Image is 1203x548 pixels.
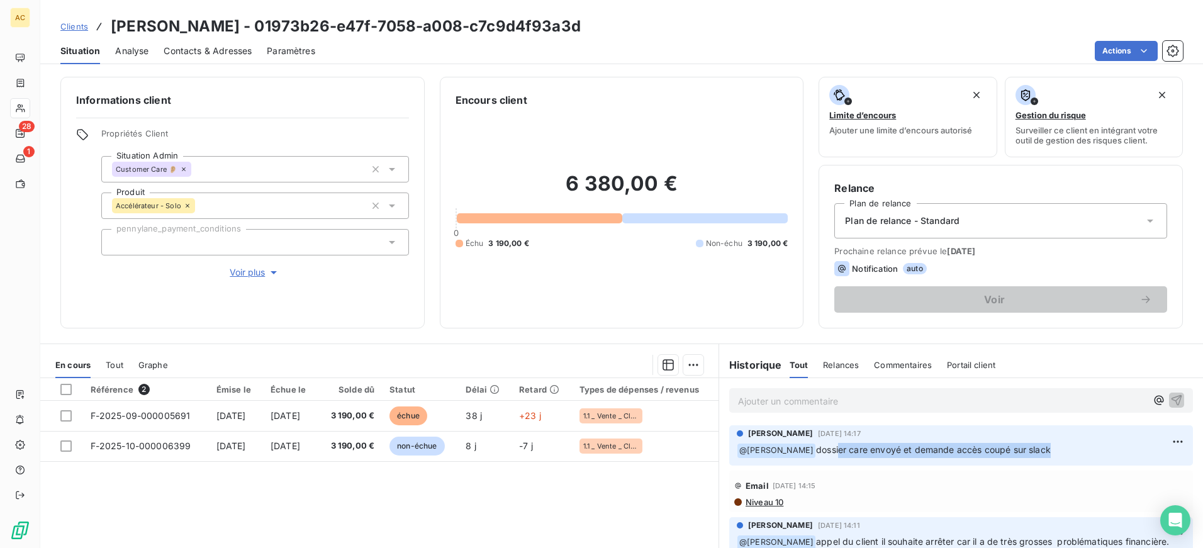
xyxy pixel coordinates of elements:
[10,520,30,540] img: Logo LeanPay
[773,482,816,489] span: [DATE] 14:15
[823,360,859,370] span: Relances
[115,45,148,57] span: Analyse
[138,360,168,370] span: Graphe
[834,181,1167,196] h6: Relance
[1095,41,1158,61] button: Actions
[389,437,444,456] span: non-échue
[101,266,409,279] button: Voir plus
[1016,125,1172,145] span: Surveiller ce client en intégrant votre outil de gestion des risques client.
[138,384,150,395] span: 2
[1160,505,1190,535] div: Open Intercom Messenger
[91,440,191,451] span: F-2025-10-000006399
[834,246,1167,256] span: Prochaine relance prévue le
[23,146,35,157] span: 1
[55,360,91,370] span: En cours
[829,125,972,135] span: Ajouter une limite d’encours autorisé
[818,430,861,437] span: [DATE] 14:17
[325,410,374,422] span: 3 190,00 €
[19,121,35,132] span: 28
[748,520,813,531] span: [PERSON_NAME]
[91,384,201,395] div: Référence
[737,444,815,458] span: @ [PERSON_NAME]
[466,238,484,249] span: Échu
[947,360,995,370] span: Portail client
[947,246,975,256] span: [DATE]
[112,237,122,248] input: Ajouter une valeur
[790,360,809,370] span: Tout
[76,92,409,108] h6: Informations client
[746,481,769,491] span: Email
[519,440,533,451] span: -7 j
[519,410,541,421] span: +23 j
[10,8,30,28] div: AC
[456,171,788,209] h2: 6 380,00 €
[325,440,374,452] span: 3 190,00 €
[466,410,482,421] span: 38 j
[91,410,191,421] span: F-2025-09-000005691
[466,440,476,451] span: 8 j
[191,164,201,175] input: Ajouter une valeur
[271,384,310,394] div: Échue le
[874,360,932,370] span: Commentaires
[389,406,427,425] span: échue
[60,20,88,33] a: Clients
[819,77,997,157] button: Limite d’encoursAjouter une limite d’encours autorisé
[116,202,181,210] span: Accélérateur - Solo
[852,264,898,274] span: Notification
[488,238,529,249] span: 3 190,00 €
[164,45,252,57] span: Contacts & Adresses
[454,228,459,238] span: 0
[845,215,960,227] span: Plan de relance - Standard
[583,442,639,450] span: 1.1 _ Vente _ Clients
[744,497,783,507] span: Niveau 10
[195,200,205,211] input: Ajouter une valeur
[267,45,315,57] span: Paramètres
[834,286,1167,313] button: Voir
[116,165,177,173] span: Customer Care 👂🏼
[271,410,300,421] span: [DATE]
[101,128,409,146] span: Propriétés Client
[60,45,100,57] span: Situation
[60,21,88,31] span: Clients
[818,522,860,529] span: [DATE] 14:11
[719,357,782,372] h6: Historique
[216,410,246,421] span: [DATE]
[816,444,1051,455] span: dossier care envoyé et demande accès coupé sur slack
[706,238,742,249] span: Non-échu
[1005,77,1183,157] button: Gestion du risqueSurveiller ce client en intégrant votre outil de gestion des risques client.
[111,15,581,38] h3: [PERSON_NAME] - 01973b26-e47f-7058-a008-c7c9d4f93a3d
[579,384,711,394] div: Types de dépenses / revenus
[216,384,255,394] div: Émise le
[583,412,639,420] span: 1.1 _ Vente _ Clients
[216,440,246,451] span: [DATE]
[106,360,123,370] span: Tout
[748,428,813,439] span: [PERSON_NAME]
[466,384,504,394] div: Délai
[389,384,450,394] div: Statut
[271,440,300,451] span: [DATE]
[903,263,927,274] span: auto
[519,384,564,394] div: Retard
[849,294,1139,305] span: Voir
[829,110,896,120] span: Limite d’encours
[230,266,280,279] span: Voir plus
[1016,110,1086,120] span: Gestion du risque
[747,238,788,249] span: 3 190,00 €
[456,92,527,108] h6: Encours client
[325,384,374,394] div: Solde dû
